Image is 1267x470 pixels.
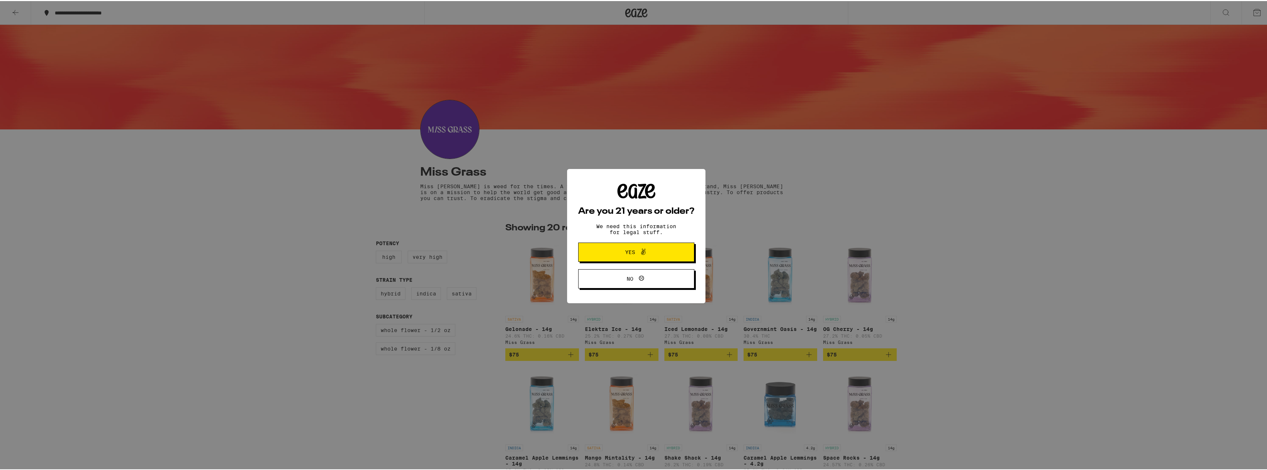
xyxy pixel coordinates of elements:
button: No [578,268,694,287]
button: Yes [578,241,694,261]
span: No [627,275,633,280]
span: Yes [625,248,635,254]
p: We need this information for legal stuff. [590,222,683,234]
h2: Are you 21 years or older? [578,206,694,215]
